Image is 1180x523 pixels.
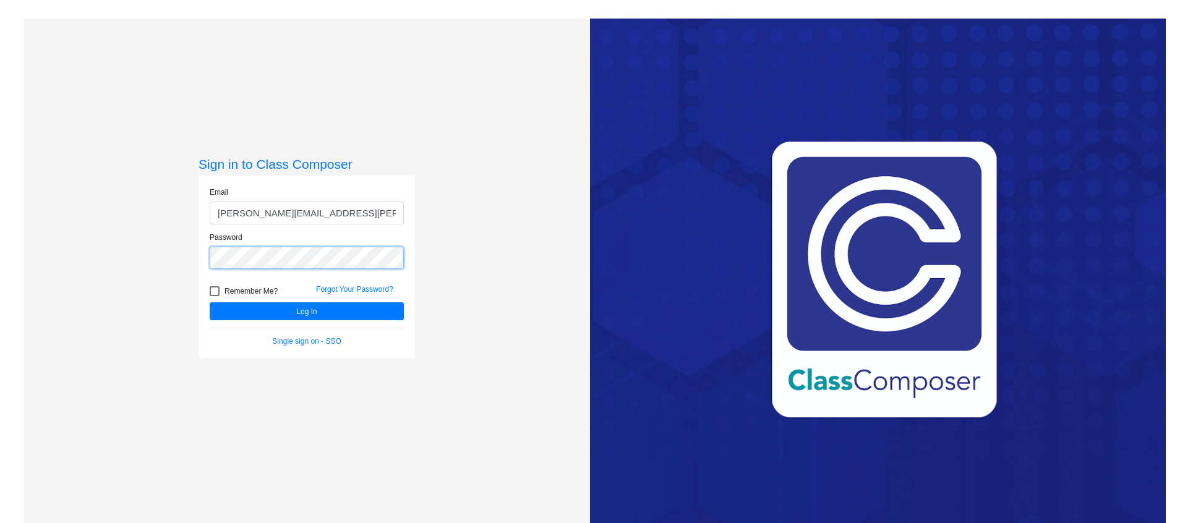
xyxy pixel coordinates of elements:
[210,232,242,243] label: Password
[272,337,341,346] a: Single sign on - SSO
[316,285,393,294] a: Forgot Your Password?
[210,302,404,320] button: Log In
[224,284,278,299] span: Remember Me?
[199,156,415,172] h3: Sign in to Class Composer
[210,187,228,198] label: Email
